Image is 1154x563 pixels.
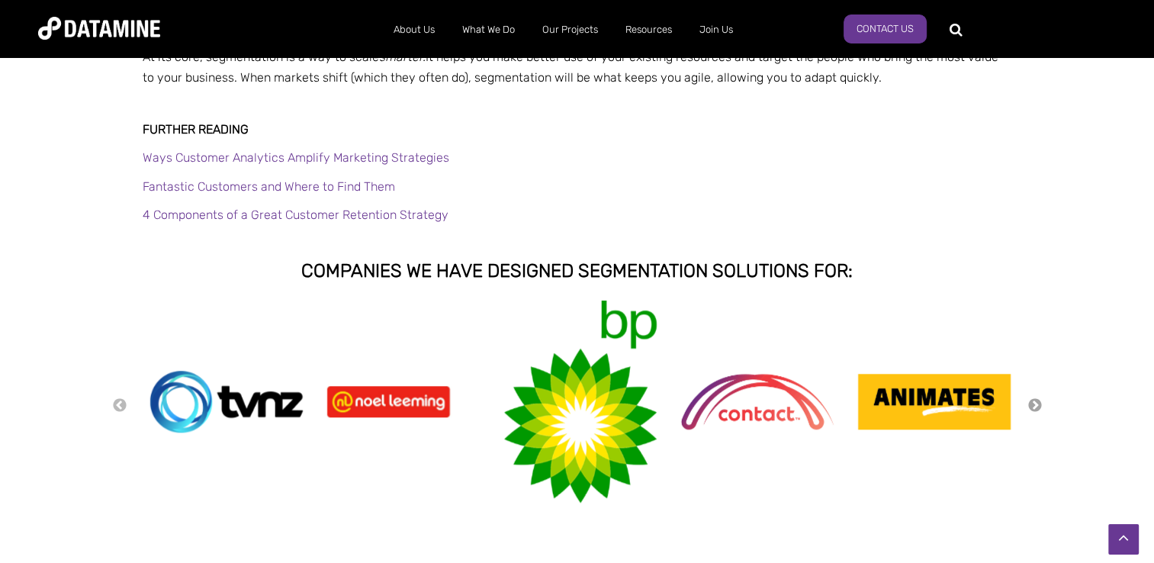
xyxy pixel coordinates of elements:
button: Previous [112,397,127,414]
a: Join Us [686,10,747,50]
a: What We Do [448,10,529,50]
button: Next [1027,397,1043,414]
a: About Us [380,10,448,50]
a: Fantastic Customers and Where to Find Them [143,179,395,194]
a: Our Projects [529,10,612,50]
span: FURTHER READING [143,122,249,137]
a: Contact Us [844,14,927,43]
img: Datamine [38,17,160,40]
a: Resources [612,10,686,50]
span: COMPANIES WE HAVE DESIGNED SEGMENTATION SOLUTIONS FOR: [301,260,853,281]
a: Ways Customer Analytics Amplify Marketing Strategies [143,150,449,165]
a: 4 Components of a Great Customer Retention Strategy [143,208,448,222]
